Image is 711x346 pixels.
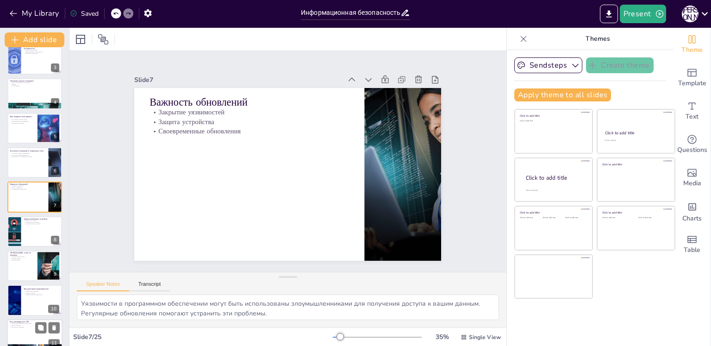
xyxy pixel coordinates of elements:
[10,154,46,156] p: Настройки конфиденциальности
[600,5,618,23] button: Export to PowerPoint
[170,67,363,138] p: Закрытие уязвимостей
[10,256,35,258] p: Подозрительные письма
[48,305,59,313] div: 10
[674,61,711,94] div: Add ready made slides
[10,326,60,328] p: Регулярные обновления
[70,9,99,18] div: Saved
[602,162,668,166] div: Click to add title
[10,324,60,326] p: Защита устройств
[98,34,109,45] span: Position
[51,132,59,141] div: 5
[10,187,46,189] p: Защита устройства
[682,5,699,23] button: М [PERSON_NAME]
[605,130,667,136] div: Click to add title
[682,6,699,22] div: М [PERSON_NAME]
[10,259,35,261] p: Личные данные
[10,323,60,325] p: Обнаружение вредоносных программ
[7,44,62,75] div: 3
[10,150,46,152] p: Безопасное поведение в социальных сетях
[431,333,453,341] div: 35 %
[301,6,400,19] input: Insert title
[674,94,711,128] div: Add text boxes
[10,156,46,158] p: Осторожность с незнакомыми людьми
[166,32,365,104] div: Slide 7
[7,147,62,178] div: https://cdn.sendsteps.com/images/logo/sendsteps_logo_white.pnghttps://cdn.sendsteps.com/images/lo...
[10,185,46,187] p: Закрытие уязвимостей
[565,217,586,219] div: Click to add text
[526,174,585,182] div: Click to add title
[531,28,664,50] p: Themes
[24,223,59,225] p: Осторожность при установке
[638,217,667,219] div: Click to add text
[586,57,654,73] button: Create theme
[10,115,35,118] p: Как защитить свои данные?
[49,322,60,333] button: Delete Slide
[167,76,360,147] p: Защита устройства
[51,201,59,210] div: 7
[683,178,701,189] span: Media
[10,252,35,257] p: [PERSON_NAME] и как его избежать
[73,32,88,47] div: Layout
[10,85,59,87] p: Утечка данных
[520,114,586,118] div: Click to add title
[51,167,59,175] div: 6
[7,251,62,281] div: 9
[7,113,62,144] div: https://cdn.sendsteps.com/images/logo/sendsteps_logo_white.pnghttps://cdn.sendsteps.com/images/lo...
[684,245,700,255] span: Table
[514,57,582,73] button: Sendsteps
[677,145,707,155] span: Questions
[7,78,62,109] div: https://cdn.sendsteps.com/images/logo/sendsteps_logo_white.pnghttps://cdn.sendsteps.com/images/lo...
[10,258,35,259] p: Проверка адресов
[10,80,59,82] p: Основные угрозы в интернете
[77,295,499,320] textarea: Уязвимости в программном обеспечении могут быть использованы злоумышленниками для получения досту...
[682,214,702,224] span: Charts
[674,228,711,261] div: Add a table
[469,333,501,341] span: Single View
[520,120,586,122] div: Click to add text
[7,285,62,315] div: 10
[24,294,59,296] p: Слишком хорошие предложения
[24,53,59,55] p: Доверие к технологиям
[10,183,46,186] p: Важность обновлений
[73,333,333,341] div: Slide 7 / 25
[10,82,59,84] p: Вирусы и вредоносные программы
[51,236,59,244] div: 8
[24,49,59,51] p: Защита личных данных
[24,292,59,294] p: Странные просьбы
[24,220,59,221] p: Надежные источники
[51,63,59,72] div: 3
[678,78,706,88] span: Template
[24,45,59,50] p: Зачем нужна информационная безопасность?
[520,211,586,214] div: Click to add title
[77,281,129,291] button: Speaker Notes
[10,83,59,85] p: Фишинг
[520,217,541,219] div: Click to add text
[24,51,59,53] p: Предотвращение мошенничества
[674,28,711,61] div: Change the overall theme
[10,321,60,323] p: Роль антивирусного ПО
[173,56,367,131] p: Важность обновлений
[5,32,64,47] button: Add slide
[602,211,668,214] div: Click to add title
[674,161,711,195] div: Add images, graphics, shapes or video
[51,98,59,107] div: 4
[7,6,63,21] button: My Library
[605,139,666,142] div: Click to add text
[10,120,35,122] p: Двухфакторная аутентификация
[24,217,59,220] p: Защита мобильных устройств
[602,217,631,219] div: Click to add text
[7,182,62,212] div: https://cdn.sendsteps.com/images/logo/sendsteps_logo_white.pnghttps://cdn.sendsteps.com/images/lo...
[526,189,584,192] div: Click to add body
[514,88,611,101] button: Apply theme to all slides
[129,281,170,291] button: Transcript
[35,322,46,333] button: Duplicate Slide
[10,152,46,154] p: Не делитесь личной информацией
[681,45,703,55] span: Theme
[620,5,666,23] button: Present
[10,122,35,124] p: Регулярные обновления
[164,86,357,157] p: Своевременные обновления
[10,189,46,190] p: Своевременные обновления
[686,112,699,122] span: Text
[543,217,563,219] div: Click to add text
[7,216,62,247] div: https://cdn.sendsteps.com/images/logo/sendsteps_logo_white.pnghttps://cdn.sendsteps.com/images/lo...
